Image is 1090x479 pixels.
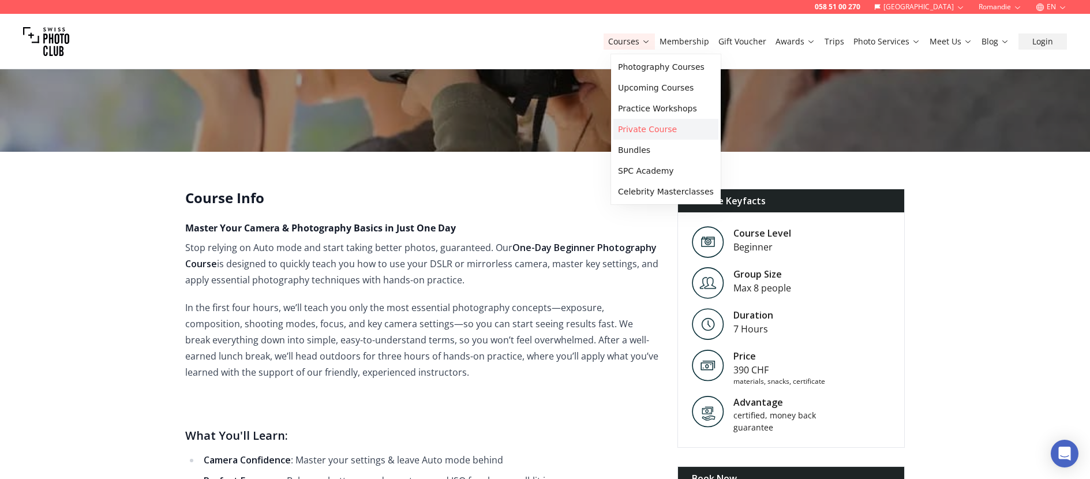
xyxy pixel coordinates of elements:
[613,140,718,160] a: Bundles
[604,33,655,50] button: Courses
[977,33,1014,50] button: Blog
[655,33,714,50] button: Membership
[733,377,825,386] div: materials, snacks, certificate
[733,281,791,295] div: Max 8 people
[660,36,709,47] a: Membership
[776,36,815,47] a: Awards
[185,189,659,207] h2: Course Info
[1018,33,1067,50] button: Login
[204,454,291,466] strong: Camera Confidence
[608,36,650,47] a: Courses
[200,452,659,468] li: : Master your settings & leave Auto mode behind
[613,98,718,119] a: Practice Workshops
[185,426,659,445] h3: What You'll Learn:
[1051,440,1078,467] div: Open Intercom Messenger
[925,33,977,50] button: Meet Us
[718,36,766,47] a: Gift Voucher
[849,33,925,50] button: Photo Services
[692,349,724,381] img: Price
[771,33,820,50] button: Awards
[613,119,718,140] a: Private Course
[692,267,724,299] img: Level
[733,395,831,409] div: Advantage
[733,226,791,240] div: Course Level
[613,57,718,77] a: Photography Courses
[23,18,69,65] img: Swiss photo club
[825,36,844,47] a: Trips
[820,33,849,50] button: Trips
[692,308,724,340] img: Level
[982,36,1009,47] a: Blog
[815,2,860,12] a: 058 51 00 270
[185,300,659,380] p: In the first four hours, we’ll teach you only the most essential photography concepts—exposure, c...
[930,36,972,47] a: Meet Us
[714,33,771,50] button: Gift Voucher
[692,395,724,428] img: Advantage
[853,36,920,47] a: Photo Services
[733,267,791,281] div: Group Size
[733,308,773,322] div: Duration
[733,363,825,377] div: 390 CHF
[733,322,773,336] div: 7 Hours
[185,222,456,234] strong: Master Your Camera & Photography Basics in Just One Day
[692,226,724,258] img: Level
[678,189,905,212] div: Course Keyfacts
[613,160,718,181] a: SPC Academy
[733,409,831,433] div: certified, money back guarantee
[185,240,659,288] p: Stop relying on Auto mode and start taking better photos, guaranteed. Our is designed to quickly ...
[613,77,718,98] a: Upcoming Courses
[613,181,718,202] a: Celebrity Masterclasses
[733,240,791,254] div: Beginner
[733,349,825,363] div: Price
